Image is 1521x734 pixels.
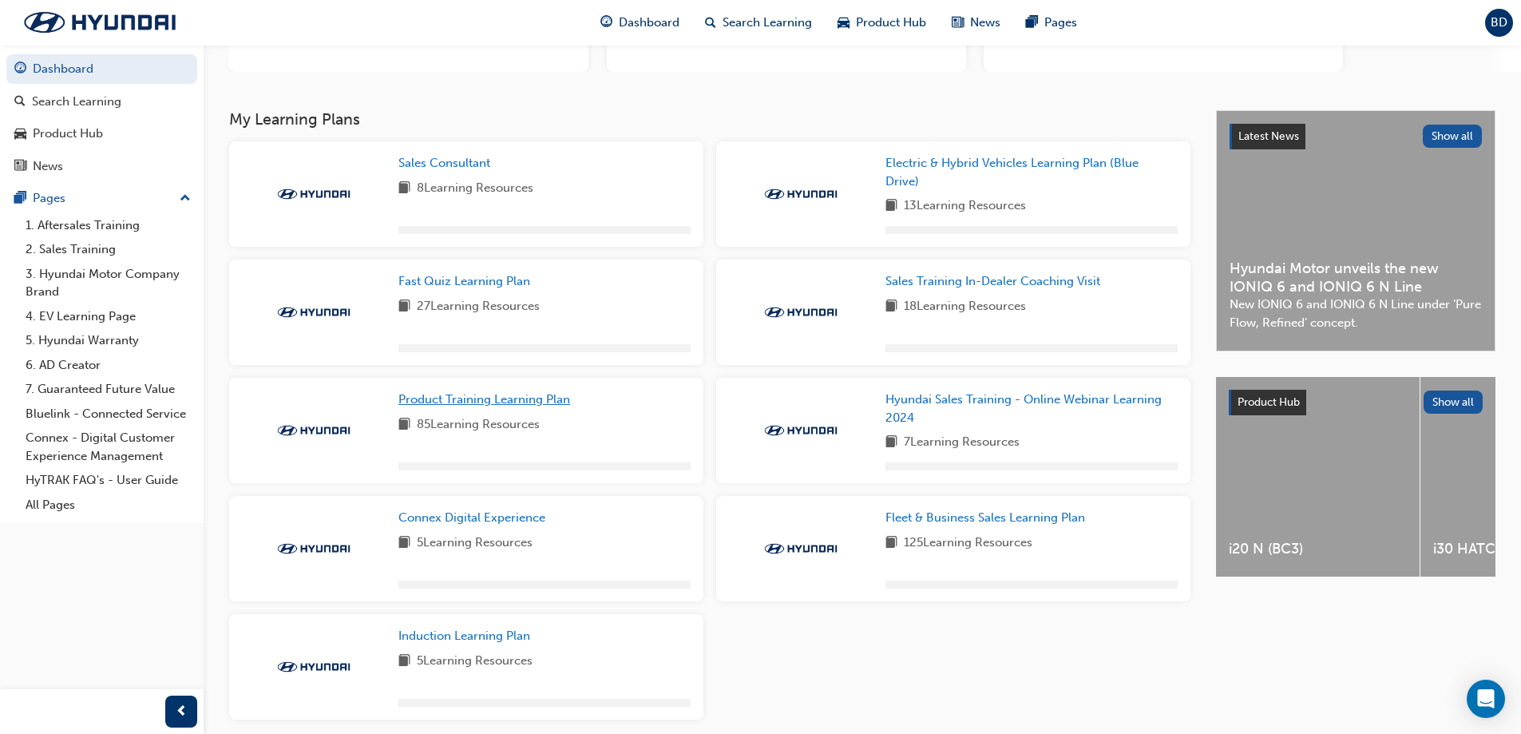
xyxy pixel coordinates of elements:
[14,192,26,206] span: pages-icon
[600,13,612,33] span: guage-icon
[398,297,410,317] span: book-icon
[1238,129,1299,143] span: Latest News
[1230,296,1482,331] span: New IONIQ 6 and IONIQ 6 N Line under ‘Pure Flow, Refined’ concept.
[1013,6,1090,39] a: pages-iconPages
[904,196,1026,216] span: 13 Learning Resources
[19,328,197,353] a: 5. Hyundai Warranty
[398,652,410,672] span: book-icon
[19,402,197,427] a: Bluelink - Connected Service
[885,510,1085,525] span: Fleet & Business Sales Learning Plan
[33,125,103,143] div: Product Hub
[398,627,537,645] a: Induction Learning Plan
[885,534,897,553] span: book-icon
[885,274,1100,288] span: Sales Training In-Dealer Coaching Visit
[838,13,850,33] span: car-icon
[6,119,197,149] a: Product Hub
[398,154,497,173] a: Sales Consultant
[176,702,188,722] span: prev-icon
[1467,680,1505,718] div: Open Intercom Messenger
[885,196,897,216] span: book-icon
[6,51,197,184] button: DashboardSearch LearningProduct HubNews
[1238,395,1300,409] span: Product Hub
[885,154,1178,190] a: Electric & Hybrid Vehicles Learning Plan (Blue Drive)
[398,629,530,643] span: Induction Learning Plan
[398,156,490,170] span: Sales Consultant
[1216,110,1495,351] a: Latest NewsShow allHyundai Motor unveils the new IONIQ 6 and IONIQ 6 N LineNew IONIQ 6 and IONIQ ...
[885,433,897,453] span: book-icon
[885,156,1139,188] span: Electric & Hybrid Vehicles Learning Plan (Blue Drive)
[6,184,197,213] button: Pages
[14,62,26,77] span: guage-icon
[723,14,812,32] span: Search Learning
[6,54,197,84] a: Dashboard
[885,297,897,317] span: book-icon
[417,179,533,199] span: 8 Learning Resources
[1216,377,1420,577] a: i20 N (BC3)
[398,179,410,199] span: book-icon
[398,510,545,525] span: Connex Digital Experience
[19,237,197,262] a: 2. Sales Training
[398,534,410,553] span: book-icon
[8,6,192,39] img: Trak
[1491,14,1507,32] span: BD
[270,541,358,557] img: Trak
[825,6,939,39] a: car-iconProduct Hub
[952,13,964,33] span: news-icon
[417,297,540,317] span: 27 Learning Resources
[33,157,63,176] div: News
[417,415,540,435] span: 85 Learning Resources
[398,415,410,435] span: book-icon
[705,13,716,33] span: search-icon
[939,6,1013,39] a: news-iconNews
[398,272,537,291] a: Fast Quiz Learning Plan
[692,6,825,39] a: search-iconSearch Learning
[19,262,197,304] a: 3. Hyundai Motor Company Brand
[19,493,197,518] a: All Pages
[270,659,358,675] img: Trak
[1229,390,1483,415] a: Product HubShow all
[1229,540,1407,558] span: i20 N (BC3)
[885,272,1107,291] a: Sales Training In-Dealer Coaching Visit
[904,534,1032,553] span: 125 Learning Resources
[19,426,197,468] a: Connex - Digital Customer Experience Management
[970,14,1000,32] span: News
[398,509,552,527] a: Connex Digital Experience
[1423,125,1483,148] button: Show all
[19,353,197,378] a: 6. AD Creator
[19,304,197,329] a: 4. EV Learning Page
[856,14,926,32] span: Product Hub
[14,160,26,174] span: news-icon
[398,274,530,288] span: Fast Quiz Learning Plan
[229,110,1190,129] h3: My Learning Plans
[757,186,845,202] img: Trak
[1230,260,1482,296] span: Hyundai Motor unveils the new IONIQ 6 and IONIQ 6 N Line
[14,95,26,109] span: search-icon
[904,433,1020,453] span: 7 Learning Resources
[904,297,1026,317] span: 18 Learning Resources
[19,377,197,402] a: 7. Guaranteed Future Value
[588,6,692,39] a: guage-iconDashboard
[619,14,679,32] span: Dashboard
[270,423,358,438] img: Trak
[6,152,197,181] a: News
[1485,9,1513,37] button: BD
[757,541,845,557] img: Trak
[19,468,197,493] a: HyTRAK FAQ's - User Guide
[757,423,845,438] img: Trak
[6,87,197,117] a: Search Learning
[885,392,1162,425] span: Hyundai Sales Training - Online Webinar Learning 2024
[417,652,533,672] span: 5 Learning Resources
[19,213,197,238] a: 1. Aftersales Training
[270,304,358,320] img: Trak
[757,304,845,320] img: Trak
[417,534,533,553] span: 5 Learning Resources
[14,127,26,141] span: car-icon
[398,391,576,409] a: Product Training Learning Plan
[885,509,1091,527] a: Fleet & Business Sales Learning Plan
[33,189,65,208] div: Pages
[32,93,121,111] div: Search Learning
[398,392,570,407] span: Product Training Learning Plan
[1026,13,1038,33] span: pages-icon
